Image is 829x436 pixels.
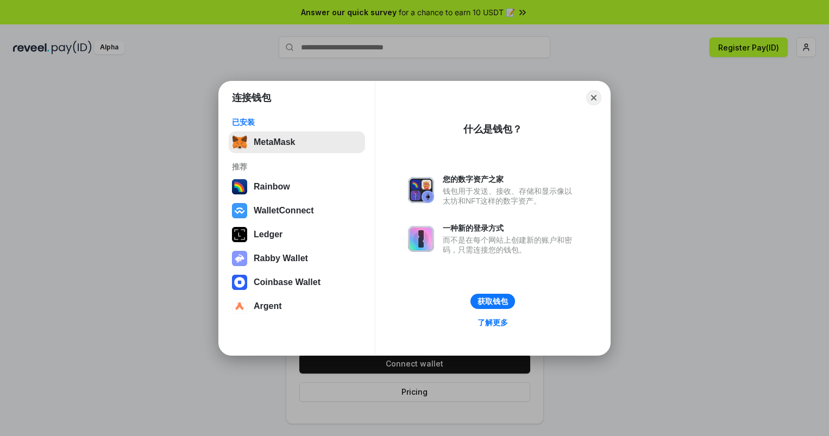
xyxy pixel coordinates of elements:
button: Rabby Wallet [229,248,365,269]
h1: 连接钱包 [232,91,271,104]
div: 已安装 [232,117,362,127]
img: svg+xml,%3Csvg%20xmlns%3D%22http%3A%2F%2Fwww.w3.org%2F2000%2Fsvg%22%20fill%3D%22none%22%20viewBox... [232,251,247,266]
img: svg+xml,%3Csvg%20width%3D%22120%22%20height%3D%22120%22%20viewBox%3D%220%200%20120%20120%22%20fil... [232,179,247,194]
div: Rabby Wallet [254,254,308,263]
button: Close [586,90,601,105]
div: Ledger [254,230,282,239]
button: MetaMask [229,131,365,153]
div: 推荐 [232,162,362,172]
button: WalletConnect [229,200,365,222]
img: svg+xml,%3Csvg%20xmlns%3D%22http%3A%2F%2Fwww.w3.org%2F2000%2Fsvg%22%20fill%3D%22none%22%20viewBox... [408,226,434,252]
div: Rainbow [254,182,290,192]
img: svg+xml,%3Csvg%20xmlns%3D%22http%3A%2F%2Fwww.w3.org%2F2000%2Fsvg%22%20width%3D%2228%22%20height%3... [232,227,247,242]
button: Argent [229,295,365,317]
img: svg+xml,%3Csvg%20width%3D%2228%22%20height%3D%2228%22%20viewBox%3D%220%200%2028%2028%22%20fill%3D... [232,299,247,314]
div: MetaMask [254,137,295,147]
div: Coinbase Wallet [254,277,321,287]
button: 获取钱包 [470,294,515,309]
div: 钱包用于发送、接收、存储和显示像以太坊和NFT这样的数字资产。 [443,186,577,206]
button: Coinbase Wallet [229,271,365,293]
div: 您的数字资产之家 [443,174,577,184]
div: 而不是在每个网站上创建新的账户和密码，只需连接您的钱包。 [443,235,577,255]
div: Argent [254,301,282,311]
div: 获取钱包 [478,296,508,306]
img: svg+xml,%3Csvg%20width%3D%2228%22%20height%3D%2228%22%20viewBox%3D%220%200%2028%2028%22%20fill%3D... [232,275,247,290]
div: WalletConnect [254,206,314,216]
div: 什么是钱包？ [463,123,522,136]
a: 了解更多 [471,315,514,330]
button: Ledger [229,224,365,245]
button: Rainbow [229,176,365,198]
img: svg+xml,%3Csvg%20xmlns%3D%22http%3A%2F%2Fwww.w3.org%2F2000%2Fsvg%22%20fill%3D%22none%22%20viewBox... [408,177,434,203]
div: 一种新的登录方式 [443,223,577,233]
img: svg+xml,%3Csvg%20fill%3D%22none%22%20height%3D%2233%22%20viewBox%3D%220%200%2035%2033%22%20width%... [232,135,247,150]
div: 了解更多 [478,318,508,327]
img: svg+xml,%3Csvg%20width%3D%2228%22%20height%3D%2228%22%20viewBox%3D%220%200%2028%2028%22%20fill%3D... [232,203,247,218]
